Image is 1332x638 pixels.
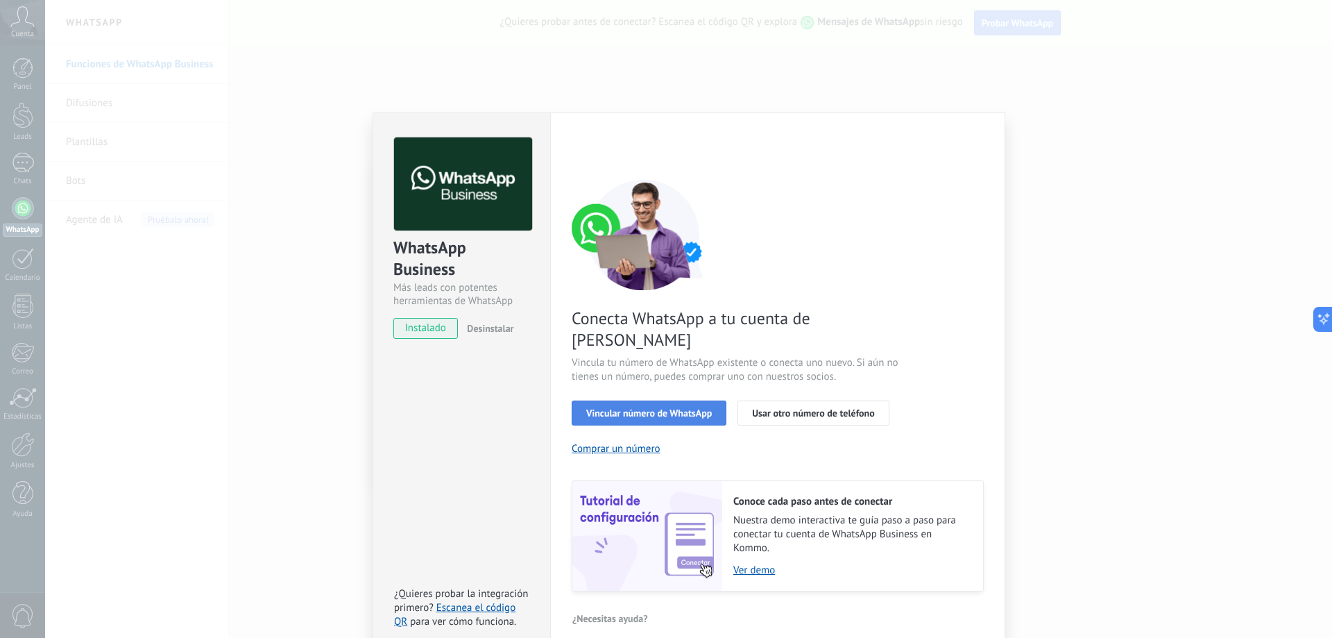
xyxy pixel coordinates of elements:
span: Conecta WhatsApp a tu cuenta de [PERSON_NAME] [572,308,902,351]
div: WhatsApp Business [393,237,530,281]
button: Vincular número de WhatsApp [572,401,726,426]
span: Nuestra demo interactiva te guía paso a paso para conectar tu cuenta de WhatsApp Business en Kommo. [733,514,969,555]
a: Ver demo [733,564,969,577]
span: Vincular número de WhatsApp [586,408,712,418]
span: Desinstalar [467,322,513,335]
span: ¿Quieres probar la integración primero? [394,587,529,614]
span: para ver cómo funciona. [410,615,516,628]
div: Más leads con potentes herramientas de WhatsApp [393,281,530,308]
button: ¿Necesitas ayuda? [572,608,649,629]
button: Desinstalar [461,318,513,339]
img: connect number [572,179,717,290]
span: Usar otro número de teléfono [752,408,874,418]
button: Usar otro número de teléfono [737,401,889,426]
span: ¿Necesitas ayuda? [572,614,648,623]
h2: Conoce cada paso antes de conectar [733,495,969,508]
button: Comprar un número [572,442,660,455]
span: instalado [394,318,457,339]
img: logo_main.png [394,137,532,231]
span: Vincula tu número de WhatsApp existente o conecta uno nuevo. Si aún no tienes un número, puedes c... [572,356,902,384]
a: Escanea el código QR [394,601,515,628]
